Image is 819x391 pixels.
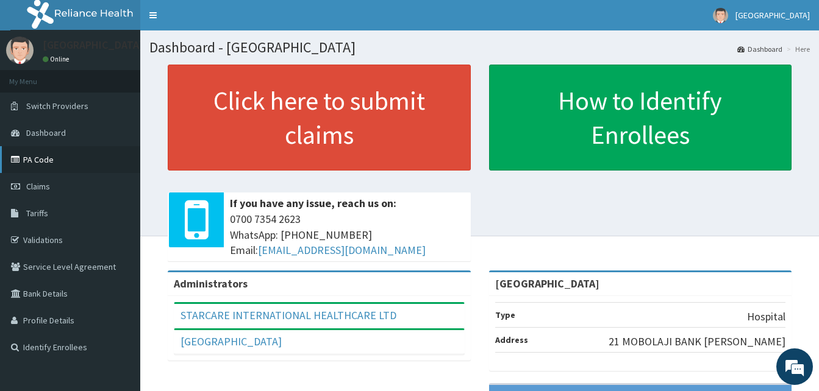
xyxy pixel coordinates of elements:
[737,44,782,54] a: Dashboard
[26,100,88,111] span: Switch Providers
[174,277,248,291] b: Administrators
[230,211,465,258] span: 0700 7354 2623 WhatsApp: [PHONE_NUMBER] Email:
[747,309,785,325] p: Hospital
[26,127,66,138] span: Dashboard
[6,261,232,304] textarea: Type your message and hit 'Enter'
[713,8,728,23] img: User Image
[23,61,49,91] img: d_794563401_company_1708531726252_794563401
[149,40,810,55] h1: Dashboard - [GEOGRAPHIC_DATA]
[784,44,810,54] li: Here
[168,65,471,171] a: Click here to submit claims
[63,68,205,84] div: Chat with us now
[230,196,396,210] b: If you have any issue, reach us on:
[6,37,34,64] img: User Image
[495,309,515,320] b: Type
[495,334,528,345] b: Address
[43,40,143,51] p: [GEOGRAPHIC_DATA]
[258,243,426,257] a: [EMAIL_ADDRESS][DOMAIN_NAME]
[200,6,229,35] div: Minimize live chat window
[26,208,48,219] span: Tariffs
[735,10,810,21] span: [GEOGRAPHIC_DATA]
[609,334,785,350] p: 21 MOBOLAJI BANK [PERSON_NAME]
[43,55,72,63] a: Online
[181,334,282,348] a: [GEOGRAPHIC_DATA]
[26,181,50,192] span: Claims
[71,118,168,241] span: We're online!
[181,308,396,322] a: STARCARE INTERNATIONAL HEALTHCARE LTD
[489,65,792,171] a: How to Identify Enrollees
[495,277,599,291] strong: [GEOGRAPHIC_DATA]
